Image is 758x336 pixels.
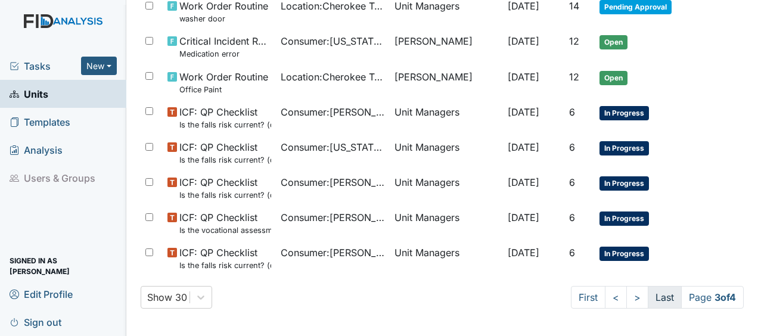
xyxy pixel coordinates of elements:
[390,29,503,64] td: [PERSON_NAME]
[626,286,648,309] a: >
[599,247,649,261] span: In Progress
[569,176,575,188] span: 6
[281,245,384,260] span: Consumer : [PERSON_NAME]
[390,241,503,276] td: Unit Managers
[179,48,271,60] small: Medication error
[179,210,271,236] span: ICF: QP Checklist Is the vocational assessment current? (document the date in the comment section)
[281,34,384,48] span: Consumer : [US_STATE][PERSON_NAME]
[599,141,649,155] span: In Progress
[390,135,503,170] td: Unit Managers
[179,260,271,271] small: Is the falls risk current? (document the date in the comment section)
[508,141,539,153] span: [DATE]
[390,65,503,100] td: [PERSON_NAME]
[681,286,744,309] span: Page
[179,13,268,24] small: washer door
[179,189,271,201] small: Is the falls risk current? (document the date in the comment section)
[599,35,627,49] span: Open
[390,206,503,241] td: Unit Managers
[648,286,682,309] a: Last
[508,176,539,188] span: [DATE]
[390,170,503,206] td: Unit Managers
[508,35,539,47] span: [DATE]
[599,71,627,85] span: Open
[10,113,70,131] span: Templates
[281,210,384,225] span: Consumer : [PERSON_NAME]
[569,35,579,47] span: 12
[569,141,575,153] span: 6
[571,286,605,309] a: First
[179,245,271,271] span: ICF: QP Checklist Is the falls risk current? (document the date in the comment section)
[179,105,271,130] span: ICF: QP Checklist Is the falls risk current? (document the date in the comment section)
[179,70,268,95] span: Work Order Routine Office Paint
[10,59,81,73] a: Tasks
[571,286,744,309] nav: task-pagination
[281,140,384,154] span: Consumer : [US_STATE][PERSON_NAME]
[81,57,117,75] button: New
[179,34,271,60] span: Critical Incident Report Medication error
[10,141,63,159] span: Analysis
[147,290,187,304] div: Show 30
[508,211,539,223] span: [DATE]
[179,154,271,166] small: Is the falls risk current? (document the date in the comment section)
[179,84,268,95] small: Office Paint
[569,106,575,118] span: 6
[569,71,579,83] span: 12
[569,247,575,259] span: 6
[281,175,384,189] span: Consumer : [PERSON_NAME]
[179,140,271,166] span: ICF: QP Checklist Is the falls risk current? (document the date in the comment section)
[508,71,539,83] span: [DATE]
[10,285,73,303] span: Edit Profile
[179,225,271,236] small: Is the vocational assessment current? (document the date in the comment section)
[281,105,384,119] span: Consumer : [PERSON_NAME]
[179,119,271,130] small: Is the falls risk current? (document the date in the comment section)
[281,70,384,84] span: Location : Cherokee Trail
[605,286,627,309] a: <
[508,106,539,118] span: [DATE]
[599,176,649,191] span: In Progress
[10,313,61,331] span: Sign out
[714,291,736,303] strong: 3 of 4
[179,175,271,201] span: ICF: QP Checklist Is the falls risk current? (document the date in the comment section)
[508,247,539,259] span: [DATE]
[569,211,575,223] span: 6
[390,100,503,135] td: Unit Managers
[10,85,48,103] span: Units
[599,106,649,120] span: In Progress
[599,211,649,226] span: In Progress
[10,257,117,275] span: Signed in as [PERSON_NAME]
